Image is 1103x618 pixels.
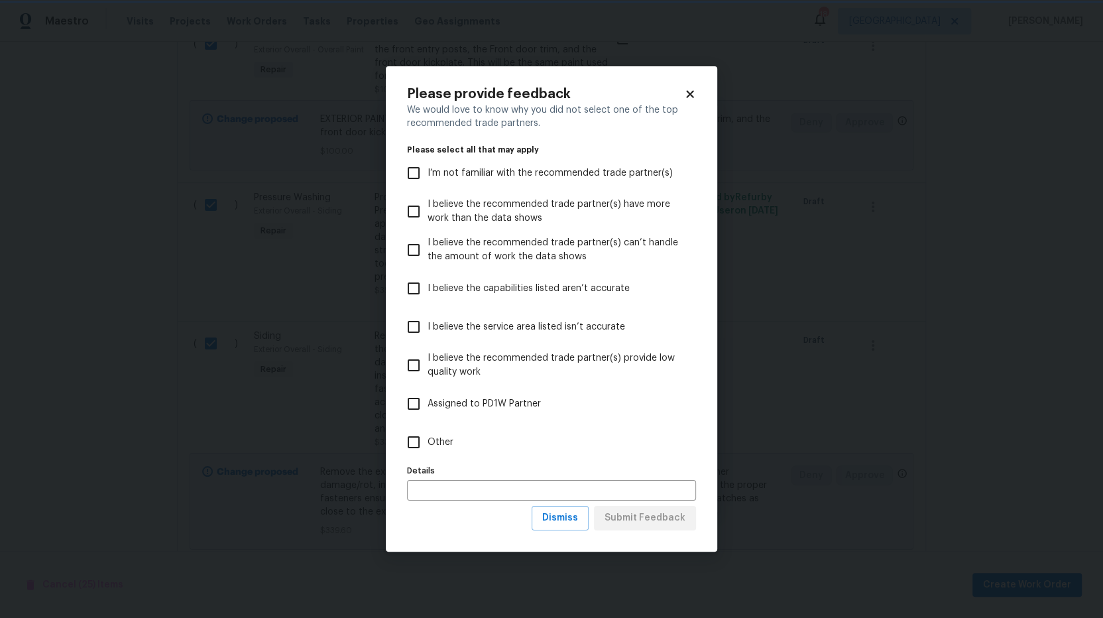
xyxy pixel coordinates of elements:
h2: Please provide feedback [407,88,684,101]
span: I believe the capabilities listed aren’t accurate [428,282,630,296]
legend: Please select all that may apply [407,146,696,154]
span: I believe the recommended trade partner(s) have more work than the data shows [428,198,685,225]
span: Other [428,436,453,450]
span: Assigned to PD1W Partner [428,397,541,411]
span: I believe the recommended trade partner(s) provide low quality work [428,351,685,379]
span: I’m not familiar with the recommended trade partner(s) [428,166,673,180]
div: We would love to know why you did not select one of the top recommended trade partners. [407,103,696,130]
label: Details [407,467,696,475]
button: Dismiss [532,506,589,530]
span: I believe the recommended trade partner(s) can’t handle the amount of work the data shows [428,236,685,264]
span: I believe the service area listed isn’t accurate [428,320,625,334]
span: Dismiss [542,510,578,526]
